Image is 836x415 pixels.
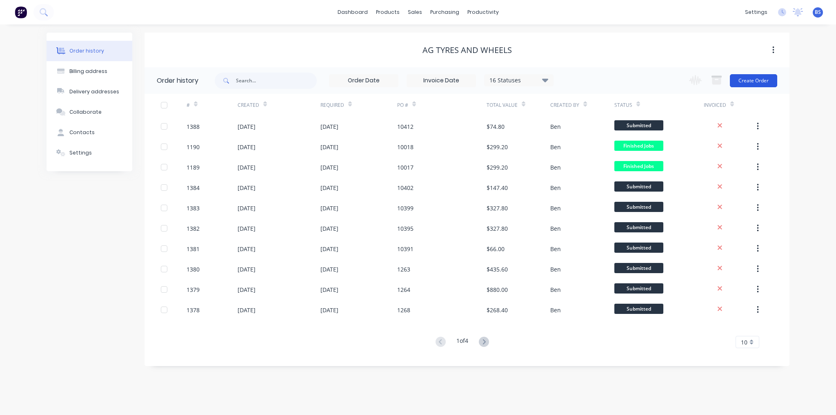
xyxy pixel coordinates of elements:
div: [DATE] [320,285,338,294]
span: Submitted [614,222,663,232]
div: 10017 [397,163,414,172]
div: [DATE] [320,143,338,151]
div: # [187,102,190,109]
div: 10391 [397,245,414,253]
div: $147.40 [487,183,508,192]
button: Billing address [47,61,132,82]
div: [DATE] [238,122,256,131]
div: Ben [550,306,561,314]
div: Invoiced [704,102,726,109]
div: Delivery addresses [69,88,119,95]
div: Billing address [69,68,107,75]
div: 1268 [397,306,410,314]
div: [DATE] [238,224,256,233]
input: Invoice Date [407,75,476,87]
span: Submitted [614,304,663,314]
div: 1189 [187,163,200,172]
div: PO # [397,94,487,116]
div: [DATE] [320,163,338,172]
div: $327.80 [487,224,508,233]
div: 1384 [187,183,200,192]
span: BS [815,9,821,16]
div: $880.00 [487,285,508,294]
span: Submitted [614,202,663,212]
div: PO # [397,102,408,109]
div: [DATE] [238,143,256,151]
div: Ben [550,143,561,151]
div: [DATE] [320,306,338,314]
button: Order history [47,41,132,61]
div: Required [320,102,344,109]
div: $299.20 [487,143,508,151]
span: 10 [741,338,747,347]
input: Order Date [329,75,398,87]
div: products [372,6,404,18]
button: Contacts [47,122,132,143]
div: [DATE] [320,204,338,212]
div: [DATE] [320,224,338,233]
div: productivity [463,6,503,18]
div: 1388 [187,122,200,131]
div: [DATE] [238,204,256,212]
div: Total Value [487,94,550,116]
div: 1381 [187,245,200,253]
div: 1383 [187,204,200,212]
div: Ben [550,245,561,253]
div: Required [320,94,397,116]
div: [DATE] [238,163,256,172]
div: settings [741,6,772,18]
div: Ben [550,122,561,131]
div: Order history [157,76,198,86]
div: [DATE] [238,245,256,253]
div: [DATE] [320,265,338,274]
div: [DATE] [238,306,256,314]
div: 16 Statuses [485,76,553,85]
button: Create Order [730,74,777,87]
div: [DATE] [238,285,256,294]
div: 1380 [187,265,200,274]
div: Contacts [69,129,95,136]
div: Collaborate [69,108,102,116]
div: [DATE] [320,245,338,253]
div: $299.20 [487,163,508,172]
button: Settings [47,143,132,163]
div: Ben [550,183,561,192]
div: Status [614,102,632,109]
div: 1263 [397,265,410,274]
div: $66.00 [487,245,505,253]
div: 1382 [187,224,200,233]
div: 1379 [187,285,200,294]
span: Finished Jobs [614,141,663,151]
div: 10412 [397,122,414,131]
span: Submitted [614,283,663,294]
div: Settings [69,149,92,157]
div: Created By [550,102,579,109]
div: Ben [550,285,561,294]
div: Ben [550,163,561,172]
div: Order history [69,47,104,55]
img: Factory [15,6,27,18]
div: [DATE] [238,265,256,274]
div: Ben [550,224,561,233]
div: # [187,94,238,116]
div: $435.60 [487,265,508,274]
a: dashboard [334,6,372,18]
div: 1378 [187,306,200,314]
span: Finished Jobs [614,161,663,171]
span: Submitted [614,120,663,130]
div: 1 of 4 [456,336,468,348]
div: [DATE] [320,122,338,131]
div: 10395 [397,224,414,233]
span: Submitted [614,181,663,192]
div: purchasing [426,6,463,18]
div: 10399 [397,204,414,212]
div: Total Value [487,102,518,109]
div: $327.80 [487,204,508,212]
div: Ben [550,265,561,274]
div: 10018 [397,143,414,151]
div: $268.40 [487,306,508,314]
div: AG Tyres and Wheels [422,45,512,55]
div: Created [238,102,259,109]
div: sales [404,6,426,18]
input: Search... [236,73,317,89]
